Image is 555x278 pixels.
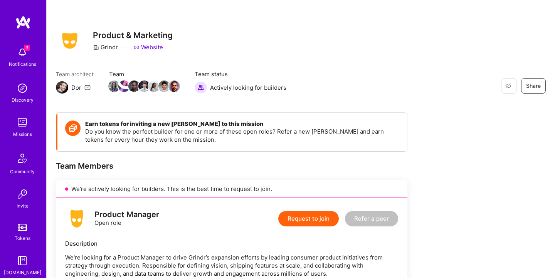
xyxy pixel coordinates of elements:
[12,96,34,104] div: Discovery
[158,80,170,92] img: Team Member Avatar
[13,130,32,138] div: Missions
[128,80,140,92] img: Team Member Avatar
[15,234,30,242] div: Tokens
[15,186,30,202] img: Invite
[65,121,81,136] img: Token icon
[93,30,173,40] h3: Product & Marketing
[56,81,68,94] img: Team Architect
[108,80,120,92] img: Team Member Avatar
[148,80,160,92] img: Team Member Avatar
[345,211,398,226] button: Refer a peer
[93,44,99,50] i: icon CompanyGray
[56,180,407,198] div: We’re actively looking for builders. This is the best time to request to join.
[94,211,159,219] div: Product Manager
[526,82,541,90] span: Share
[65,207,88,230] img: logo
[278,211,339,226] button: Request to join
[84,84,91,90] i: icon Mail
[521,78,546,94] button: Share
[109,70,179,78] span: Team
[24,45,30,51] span: 3
[159,80,169,93] a: Team Member Avatar
[118,80,130,92] img: Team Member Avatar
[18,224,27,231] img: tokens
[15,80,30,96] img: discovery
[94,211,159,227] div: Open role
[138,80,150,92] img: Team Member Avatar
[56,70,94,78] span: Team architect
[9,60,36,68] div: Notifications
[119,80,129,93] a: Team Member Avatar
[15,115,30,130] img: teamwork
[139,80,149,93] a: Team Member Avatar
[65,253,398,278] p: We're looking for a Product Manager to drive Grindr’s expansion efforts by leading consumer produ...
[56,161,407,171] div: Team Members
[149,80,159,93] a: Team Member Avatar
[195,70,286,78] span: Team status
[93,43,118,51] div: Grindr
[129,80,139,93] a: Team Member Avatar
[85,127,399,144] p: Do you know the perfect builder for one or more of these open roles? Refer a new [PERSON_NAME] an...
[109,80,119,93] a: Team Member Avatar
[168,80,180,92] img: Team Member Avatar
[505,83,511,89] i: icon EyeClosed
[169,80,179,93] a: Team Member Avatar
[85,121,399,127] h4: Earn tokens for inviting a new [PERSON_NAME] to this mission
[15,45,30,60] img: bell
[15,15,31,29] img: logo
[56,30,84,51] img: Company Logo
[13,149,32,167] img: Community
[71,84,81,92] div: Dor
[210,84,286,92] span: Actively looking for builders
[195,81,207,94] img: Actively looking for builders
[65,239,398,248] div: Description
[15,253,30,268] img: guide book
[17,202,29,210] div: Invite
[4,268,41,276] div: [DOMAIN_NAME]
[10,167,35,176] div: Community
[133,43,163,51] a: Website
